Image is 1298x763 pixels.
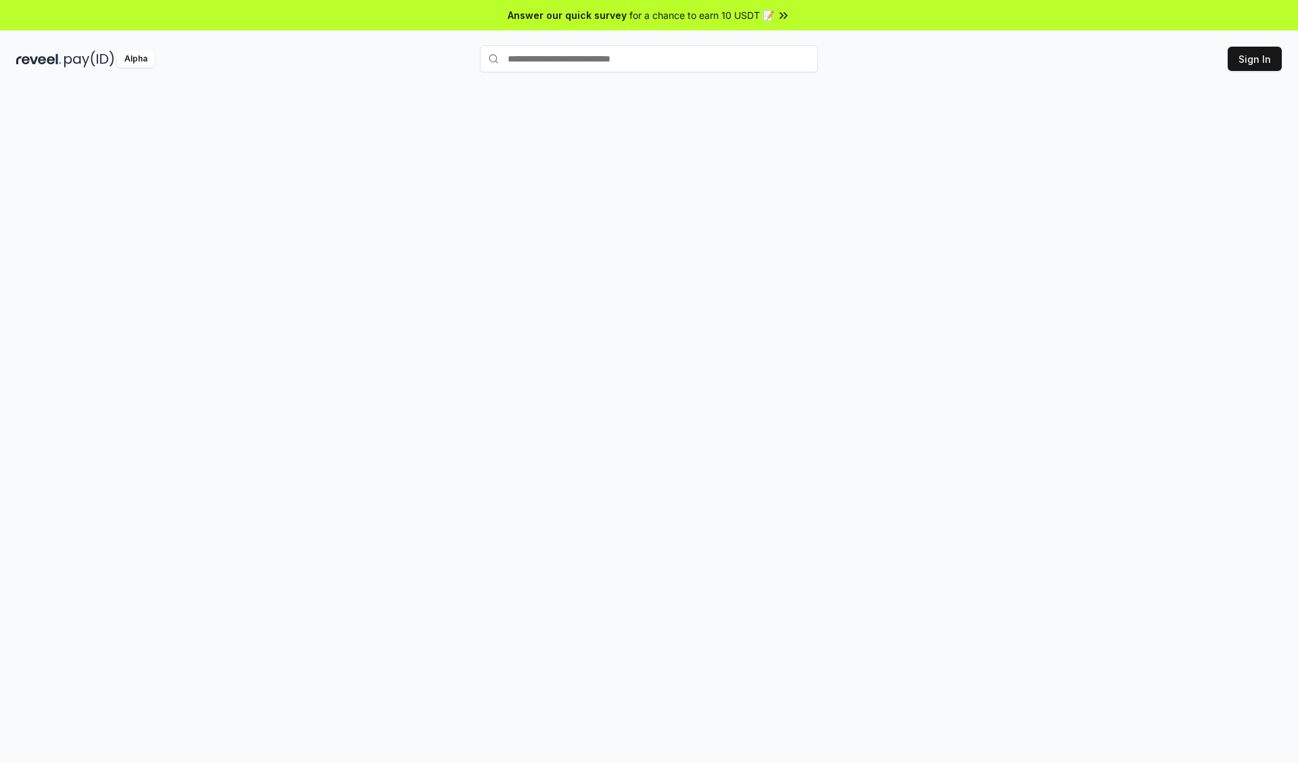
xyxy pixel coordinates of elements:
img: reveel_dark [16,51,62,68]
img: pay_id [64,51,114,68]
span: for a chance to earn 10 USDT 📝 [629,8,774,22]
div: Alpha [117,51,155,68]
span: Answer our quick survey [508,8,627,22]
button: Sign In [1228,47,1282,71]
